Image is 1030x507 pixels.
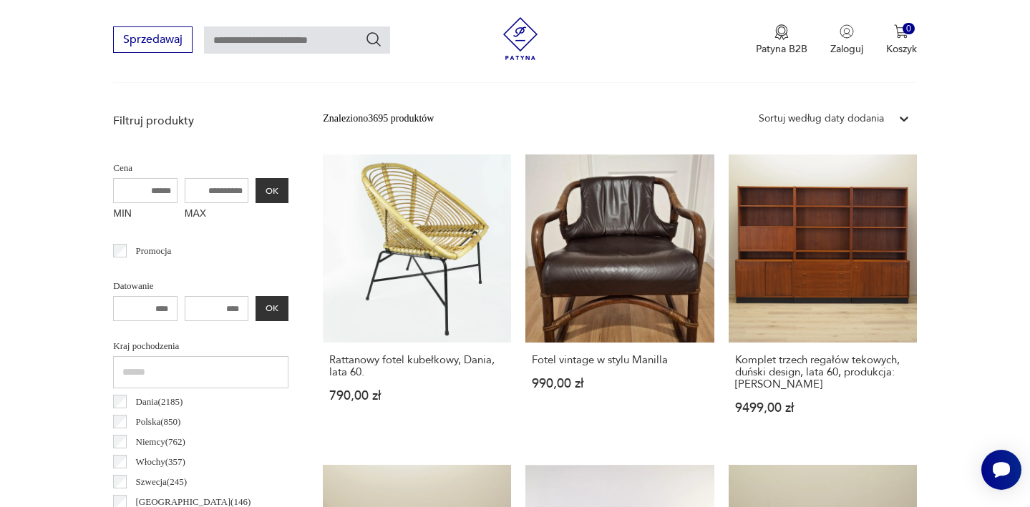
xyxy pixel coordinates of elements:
[113,203,178,226] label: MIN
[729,154,917,442] a: Komplet trzech regałów tekowych, duński design, lata 60, produkcja: DaniaKomplet trzech regałów t...
[113,26,193,53] button: Sprzedawaj
[329,354,505,378] h3: Rattanowy fotel kubełkowy, Dania, lata 60.
[903,23,915,35] div: 0
[113,36,193,46] a: Sprzedawaj
[532,354,707,366] h3: Fotel vintage w stylu Manilla
[756,42,807,56] p: Patyna B2B
[323,154,511,442] a: Rattanowy fotel kubełkowy, Dania, lata 60.Rattanowy fotel kubełkowy, Dania, lata 60.790,00 zł
[886,24,917,56] button: 0Koszyk
[894,24,908,39] img: Ikona koszyka
[185,203,249,226] label: MAX
[525,154,714,442] a: Fotel vintage w stylu ManillaFotel vintage w stylu Manilla990,00 zł
[830,42,863,56] p: Zaloguj
[136,454,185,470] p: Włochy ( 357 )
[774,24,789,40] img: Ikona medalu
[735,354,910,390] h3: Komplet trzech regałów tekowych, duński design, lata 60, produkcja: [PERSON_NAME]
[756,24,807,56] a: Ikona medaluPatyna B2B
[499,17,542,60] img: Patyna - sklep z meblami i dekoracjami vintage
[113,160,288,176] p: Cena
[136,434,185,450] p: Niemcy ( 762 )
[981,450,1021,490] iframe: Smartsupp widget button
[532,378,707,390] p: 990,00 zł
[113,113,288,129] p: Filtruj produkty
[756,24,807,56] button: Patyna B2B
[323,111,434,127] div: Znaleziono 3695 produktów
[759,111,884,127] div: Sortuj według daty dodania
[886,42,917,56] p: Koszyk
[136,243,172,259] p: Promocja
[113,278,288,294] p: Datowanie
[136,474,188,490] p: Szwecja ( 245 )
[365,31,382,48] button: Szukaj
[136,414,181,430] p: Polska ( 850 )
[256,178,288,203] button: OK
[113,338,288,354] p: Kraj pochodzenia
[256,296,288,321] button: OK
[830,24,863,56] button: Zaloguj
[136,394,183,410] p: Dania ( 2185 )
[840,24,854,39] img: Ikonka użytkownika
[735,402,910,414] p: 9499,00 zł
[329,390,505,402] p: 790,00 zł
